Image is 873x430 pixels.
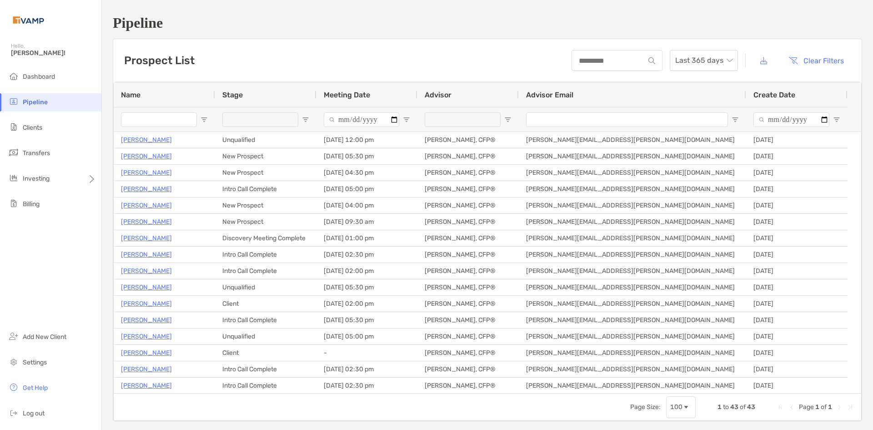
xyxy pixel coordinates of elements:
[833,116,840,123] button: Open Filter Menu
[23,384,48,392] span: Get Help
[121,167,172,178] a: [PERSON_NAME]
[417,132,519,148] div: [PERSON_NAME], CFP®
[316,279,417,295] div: [DATE] 05:30 pm
[121,91,140,99] span: Name
[8,96,19,107] img: pipeline icon
[417,329,519,344] div: [PERSON_NAME], CFP®
[519,345,746,361] div: [PERSON_NAME][EMAIL_ADDRESS][PERSON_NAME][DOMAIN_NAME]
[519,148,746,164] div: [PERSON_NAME][EMAIL_ADDRESS][PERSON_NAME][DOMAIN_NAME]
[324,112,399,127] input: Meeting Date Filter Input
[121,314,172,326] p: [PERSON_NAME]
[316,247,417,263] div: [DATE] 02:30 pm
[121,216,172,228] a: [PERSON_NAME]
[777,404,784,411] div: First Page
[417,148,519,164] div: [PERSON_NAME], CFP®
[723,403,729,411] span: to
[215,296,316,312] div: Client
[746,279,848,295] div: [DATE]
[417,197,519,213] div: [PERSON_NAME], CFP®
[316,197,417,213] div: [DATE] 04:00 pm
[666,396,696,418] div: Page Size
[121,200,172,211] p: [PERSON_NAME]
[23,149,50,157] span: Transfers
[417,378,519,394] div: [PERSON_NAME], CFP®
[121,364,172,375] a: [PERSON_NAME]
[121,134,172,146] p: [PERSON_NAME]
[746,148,848,164] div: [DATE]
[121,183,172,195] a: [PERSON_NAME]
[215,378,316,394] div: Intro Call Complete
[417,279,519,295] div: [PERSON_NAME], CFP®
[519,181,746,197] div: [PERSON_NAME][EMAIL_ADDRESS][PERSON_NAME][DOMAIN_NAME]
[746,378,848,394] div: [DATE]
[417,230,519,246] div: [PERSON_NAME], CFP®
[316,345,417,361] div: -
[417,214,519,230] div: [PERSON_NAME], CFP®
[417,296,519,312] div: [PERSON_NAME], CFP®
[630,403,661,411] div: Page Size:
[519,279,746,295] div: [PERSON_NAME][EMAIL_ADDRESS][PERSON_NAME][DOMAIN_NAME]
[215,165,316,181] div: New Prospect
[215,329,316,344] div: Unqualified
[821,403,827,411] span: of
[519,312,746,328] div: [PERSON_NAME][EMAIL_ADDRESS][PERSON_NAME][DOMAIN_NAME]
[23,200,40,208] span: Billing
[121,151,172,162] a: [PERSON_NAME]
[815,403,819,411] span: 1
[121,331,172,342] a: [PERSON_NAME]
[215,230,316,246] div: Discovery Meeting Complete
[747,403,755,411] span: 43
[8,147,19,158] img: transfers icon
[316,165,417,181] div: [DATE] 04:30 pm
[8,121,19,132] img: clients icon
[215,214,316,230] div: New Prospect
[316,148,417,164] div: [DATE] 05:30 pm
[519,378,746,394] div: [PERSON_NAME][EMAIL_ADDRESS][PERSON_NAME][DOMAIN_NAME]
[717,403,722,411] span: 1
[746,329,848,344] div: [DATE]
[121,282,172,293] p: [PERSON_NAME]
[526,112,728,127] input: Advisor Email Filter Input
[746,132,848,148] div: [DATE]
[526,91,573,99] span: Advisor Email
[215,279,316,295] div: Unqualified
[215,132,316,148] div: Unqualified
[11,49,96,57] span: [PERSON_NAME]!
[23,410,45,417] span: Log out
[316,230,417,246] div: [DATE] 01:00 pm
[23,124,42,132] span: Clients
[23,98,48,106] span: Pipeline
[8,382,19,393] img: get-help icon
[746,181,848,197] div: [DATE]
[746,296,848,312] div: [DATE]
[648,57,655,64] img: input icon
[215,181,316,197] div: Intro Call Complete
[746,263,848,279] div: [DATE]
[417,247,519,263] div: [PERSON_NAME], CFP®
[8,198,19,209] img: billing icon
[8,356,19,367] img: settings icon
[425,91,452,99] span: Advisor
[316,329,417,344] div: [DATE] 05:00 pm
[519,132,746,148] div: [PERSON_NAME][EMAIL_ADDRESS][PERSON_NAME][DOMAIN_NAME]
[316,378,417,394] div: [DATE] 02:30 pm
[417,263,519,279] div: [PERSON_NAME], CFP®
[8,331,19,342] img: add_new_client icon
[519,329,746,344] div: [PERSON_NAME][EMAIL_ADDRESS][PERSON_NAME][DOMAIN_NAME]
[746,361,848,377] div: [DATE]
[11,4,46,36] img: Zoe Logo
[121,249,172,260] a: [PERSON_NAME]
[222,91,243,99] span: Stage
[504,116,512,123] button: Open Filter Menu
[23,175,50,182] span: Investing
[215,148,316,164] div: New Prospect
[746,247,848,263] div: [DATE]
[828,403,832,411] span: 1
[8,172,19,183] img: investing icon
[746,230,848,246] div: [DATE]
[753,91,795,99] span: Create Date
